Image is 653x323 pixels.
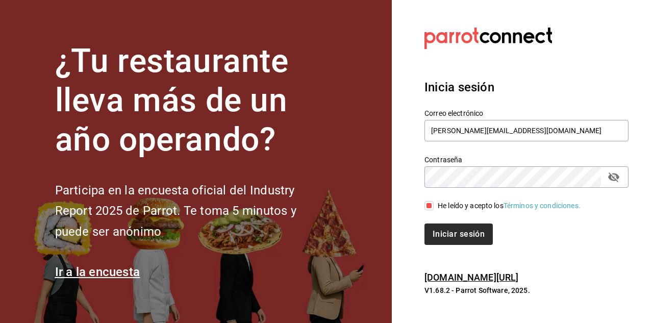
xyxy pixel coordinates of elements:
div: He leído y acepto los [438,201,581,211]
a: Términos y condiciones. [504,202,581,210]
input: Ingresa tu correo electrónico [424,120,629,141]
a: Ir a la encuesta [55,265,140,279]
label: Contraseña [424,156,629,163]
button: Iniciar sesión [424,223,493,245]
p: V1.68.2 - Parrot Software, 2025. [424,285,629,295]
h2: Participa en la encuesta oficial del Industry Report 2025 de Parrot. Te toma 5 minutos y puede se... [55,180,331,242]
h1: ¿Tu restaurante lleva más de un año operando? [55,42,331,159]
a: [DOMAIN_NAME][URL] [424,272,518,283]
h3: Inicia sesión [424,78,629,96]
label: Correo electrónico [424,110,629,117]
button: passwordField [605,168,622,186]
